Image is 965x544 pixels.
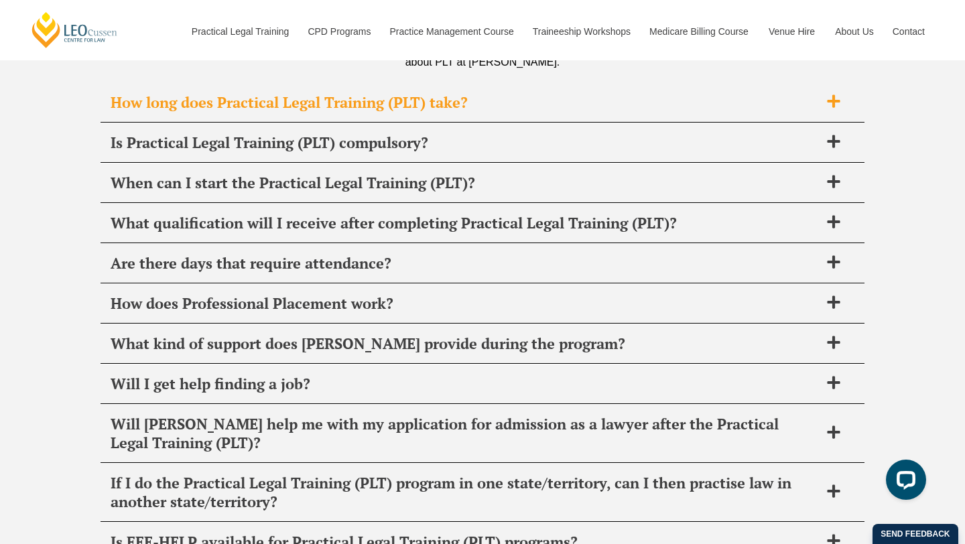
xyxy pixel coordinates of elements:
[875,454,931,511] iframe: LiveChat chat widget
[111,214,820,232] span: What qualification will I receive after completing Practical Legal Training (PLT)?
[111,174,820,192] span: When can I start the Practical Legal Training (PLT)?
[182,3,298,60] a: Practical Legal Training
[111,375,820,393] span: Will I get help finding a job?
[111,133,820,152] span: Is Practical Legal Training (PLT) compulsory?
[111,415,820,452] span: Will [PERSON_NAME] help me with my application for admission as a lawyer after the Practical Lega...
[825,3,883,60] a: About Us
[639,3,759,60] a: Medicare Billing Course
[759,3,825,60] a: Venue Hire
[111,93,820,112] span: How long does Practical Legal Training (PLT) take?
[111,254,820,273] span: Are there days that require attendance?
[883,3,935,60] a: Contact
[111,474,820,511] span: If I do the Practical Legal Training (PLT) program in one state/territory, can I then practise la...
[380,3,523,60] a: Practice Management Course
[111,334,820,353] span: What kind of support does [PERSON_NAME] provide during the program?
[30,11,119,49] a: [PERSON_NAME] Centre for Law
[111,294,820,313] span: How does Professional Placement work?
[298,3,379,60] a: CPD Programs
[523,3,639,60] a: Traineeship Workshops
